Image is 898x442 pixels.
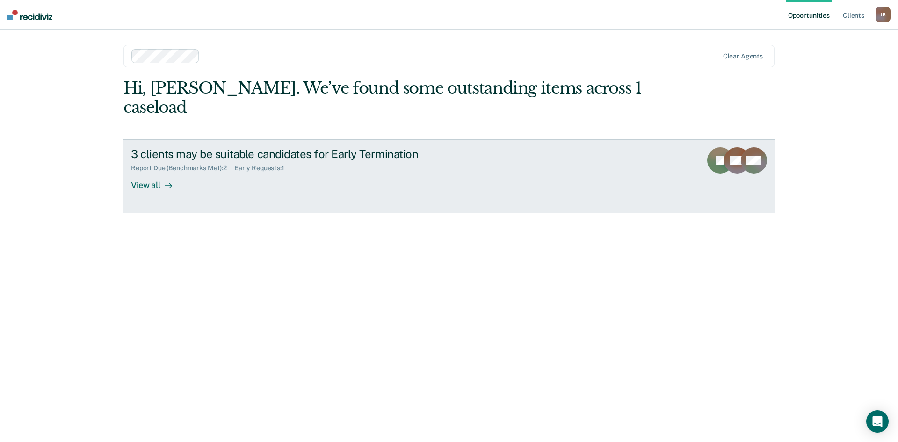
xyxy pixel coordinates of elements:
div: Report Due (Benchmarks Met) : 2 [131,164,234,172]
div: Early Requests : 1 [234,164,292,172]
div: Clear agents [723,52,763,60]
div: 3 clients may be suitable candidates for Early Termination [131,147,459,161]
a: 3 clients may be suitable candidates for Early TerminationReport Due (Benchmarks Met):2Early Requ... [123,139,775,213]
div: J B [876,7,891,22]
div: View all [131,172,183,190]
div: Open Intercom Messenger [866,410,889,433]
div: Hi, [PERSON_NAME]. We’ve found some outstanding items across 1 caseload [123,79,645,117]
button: JB [876,7,891,22]
img: Recidiviz [7,10,52,20]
